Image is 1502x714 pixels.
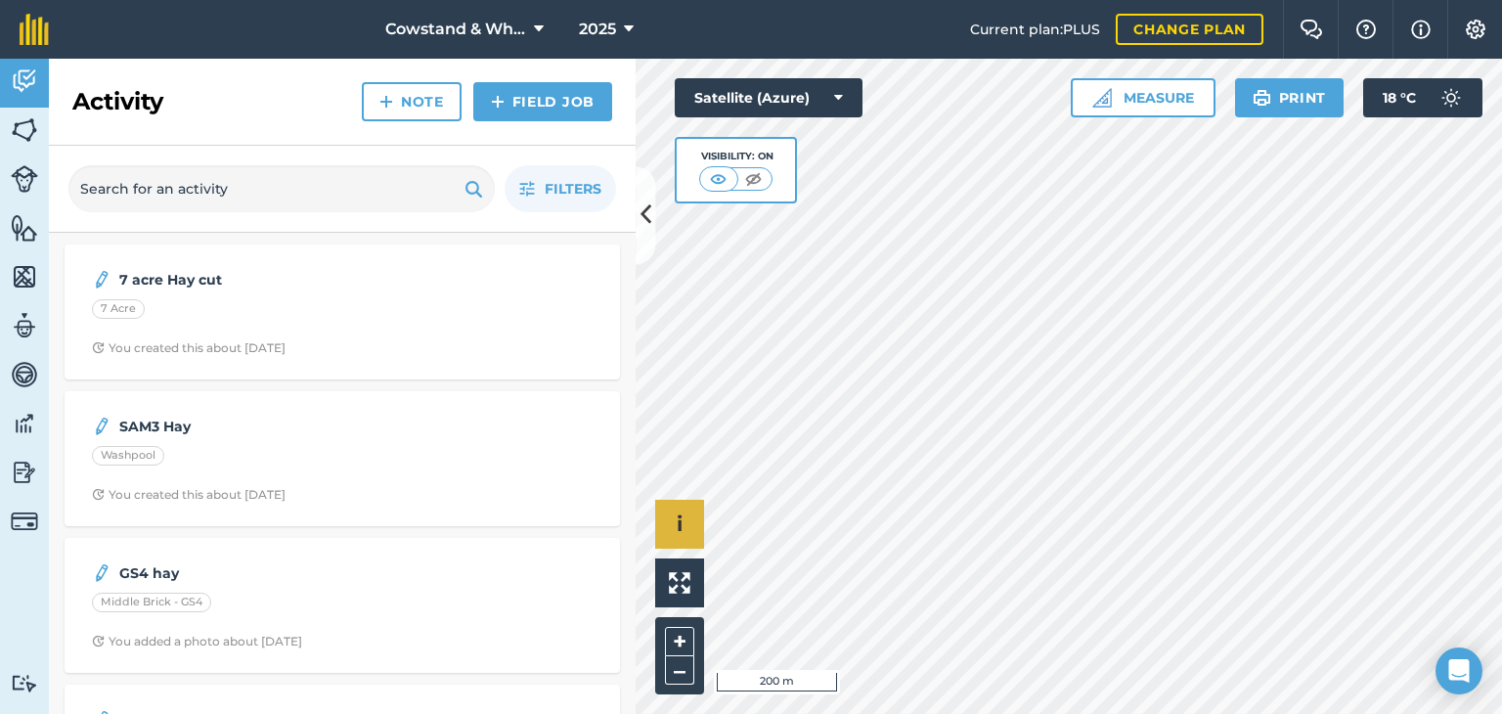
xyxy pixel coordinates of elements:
[665,656,694,685] button: –
[699,149,773,164] div: Visibility: On
[20,14,49,45] img: fieldmargin Logo
[11,165,38,193] img: svg+xml;base64,PD94bWwgdmVyc2lvbj0iMS4wIiBlbmNvZGluZz0idXRmLTgiPz4KPCEtLSBHZW5lcmF0b3I6IEFkb2JlIE...
[1235,78,1345,117] button: Print
[11,67,38,96] img: svg+xml;base64,PD94bWwgdmVyc2lvbj0iMS4wIiBlbmNvZGluZz0idXRmLTgiPz4KPCEtLSBHZW5lcmF0b3I6IEFkb2JlIE...
[72,86,163,117] h2: Activity
[76,256,608,368] a: 7 acre Hay cut7 AcreClock with arrow pointing clockwiseYou created this about [DATE]
[464,177,483,201] img: svg+xml;base64,PHN2ZyB4bWxucz0iaHR0cDovL3d3dy53My5vcmcvMjAwMC9zdmciIHdpZHRoPSIxOSIgaGVpZ2h0PSIyNC...
[385,18,526,41] span: Cowstand & White House
[11,311,38,340] img: svg+xml;base64,PD94bWwgdmVyc2lvbj0iMS4wIiBlbmNvZGluZz0idXRmLTgiPz4KPCEtLSBHZW5lcmF0b3I6IEFkb2JlIE...
[677,512,683,536] span: i
[92,268,111,291] img: svg+xml;base64,PD94bWwgdmVyc2lvbj0iMS4wIiBlbmNvZGluZz0idXRmLTgiPz4KPCEtLSBHZW5lcmF0b3I6IEFkb2JlIE...
[76,550,608,661] a: GS4 hayMiddle Brick - GS4Clock with arrow pointing clockwiseYou added a photo about [DATE]
[1116,14,1263,45] a: Change plan
[675,78,862,117] button: Satellite (Azure)
[1354,20,1378,39] img: A question mark icon
[1363,78,1482,117] button: 18 °C
[119,562,429,584] strong: GS4 hay
[92,299,145,319] div: 7 Acre
[1464,20,1487,39] img: A cog icon
[1411,18,1431,41] img: svg+xml;base64,PHN2ZyB4bWxucz0iaHR0cDovL3d3dy53My5vcmcvMjAwMC9zdmciIHdpZHRoPSIxNyIgaGVpZ2h0PSIxNy...
[970,19,1100,40] span: Current plan : PLUS
[11,360,38,389] img: svg+xml;base64,PD94bWwgdmVyc2lvbj0iMS4wIiBlbmNvZGluZz0idXRmLTgiPz4KPCEtLSBHZW5lcmF0b3I6IEFkb2JlIE...
[11,508,38,535] img: svg+xml;base64,PD94bWwgdmVyc2lvbj0iMS4wIiBlbmNvZGluZz0idXRmLTgiPz4KPCEtLSBHZW5lcmF0b3I6IEFkb2JlIE...
[92,446,164,466] div: Washpool
[68,165,495,212] input: Search for an activity
[11,458,38,487] img: svg+xml;base64,PD94bWwgdmVyc2lvbj0iMS4wIiBlbmNvZGluZz0idXRmLTgiPz4KPCEtLSBHZW5lcmF0b3I6IEFkb2JlIE...
[11,115,38,145] img: svg+xml;base64,PHN2ZyB4bWxucz0iaHR0cDovL3d3dy53My5vcmcvMjAwMC9zdmciIHdpZHRoPSI1NiIgaGVpZ2h0PSI2MC...
[1383,78,1416,117] span: 18 ° C
[665,627,694,656] button: +
[92,635,105,647] img: Clock with arrow pointing clockwise
[76,403,608,514] a: SAM3 HayWashpoolClock with arrow pointing clockwiseYou created this about [DATE]
[579,18,616,41] span: 2025
[505,165,616,212] button: Filters
[473,82,612,121] a: Field Job
[92,561,111,585] img: svg+xml;base64,PD94bWwgdmVyc2lvbj0iMS4wIiBlbmNvZGluZz0idXRmLTgiPz4KPCEtLSBHZW5lcmF0b3I6IEFkb2JlIE...
[92,341,105,354] img: Clock with arrow pointing clockwise
[362,82,462,121] a: Note
[1432,78,1471,117] img: svg+xml;base64,PD94bWwgdmVyc2lvbj0iMS4wIiBlbmNvZGluZz0idXRmLTgiPz4KPCEtLSBHZW5lcmF0b3I6IEFkb2JlIE...
[491,90,505,113] img: svg+xml;base64,PHN2ZyB4bWxucz0iaHR0cDovL3d3dy53My5vcmcvMjAwMC9zdmciIHdpZHRoPSIxNCIgaGVpZ2h0PSIyNC...
[92,634,302,649] div: You added a photo about [DATE]
[11,213,38,243] img: svg+xml;base64,PHN2ZyB4bWxucz0iaHR0cDovL3d3dy53My5vcmcvMjAwMC9zdmciIHdpZHRoPSI1NiIgaGVpZ2h0PSI2MC...
[92,487,286,503] div: You created this about [DATE]
[545,178,601,200] span: Filters
[92,415,111,438] img: svg+xml;base64,PD94bWwgdmVyc2lvbj0iMS4wIiBlbmNvZGluZz0idXRmLTgiPz4KPCEtLSBHZW5lcmF0b3I6IEFkb2JlIE...
[1071,78,1215,117] button: Measure
[706,169,730,189] img: svg+xml;base64,PHN2ZyB4bWxucz0iaHR0cDovL3d3dy53My5vcmcvMjAwMC9zdmciIHdpZHRoPSI1MCIgaGVpZ2h0PSI0MC...
[92,340,286,356] div: You created this about [DATE]
[1092,88,1112,108] img: Ruler icon
[119,416,429,437] strong: SAM3 Hay
[11,409,38,438] img: svg+xml;base64,PD94bWwgdmVyc2lvbj0iMS4wIiBlbmNvZGluZz0idXRmLTgiPz4KPCEtLSBHZW5lcmF0b3I6IEFkb2JlIE...
[655,500,704,549] button: i
[11,262,38,291] img: svg+xml;base64,PHN2ZyB4bWxucz0iaHR0cDovL3d3dy53My5vcmcvMjAwMC9zdmciIHdpZHRoPSI1NiIgaGVpZ2h0PSI2MC...
[379,90,393,113] img: svg+xml;base64,PHN2ZyB4bWxucz0iaHR0cDovL3d3dy53My5vcmcvMjAwMC9zdmciIHdpZHRoPSIxNCIgaGVpZ2h0PSIyNC...
[1300,20,1323,39] img: Two speech bubbles overlapping with the left bubble in the forefront
[92,488,105,501] img: Clock with arrow pointing clockwise
[669,572,690,594] img: Four arrows, one pointing top left, one top right, one bottom right and the last bottom left
[1436,647,1482,694] div: Open Intercom Messenger
[1253,86,1271,110] img: svg+xml;base64,PHN2ZyB4bWxucz0iaHR0cDovL3d3dy53My5vcmcvMjAwMC9zdmciIHdpZHRoPSIxOSIgaGVpZ2h0PSIyNC...
[119,269,429,290] strong: 7 acre Hay cut
[92,593,211,612] div: Middle Brick - GS4
[11,674,38,692] img: svg+xml;base64,PD94bWwgdmVyc2lvbj0iMS4wIiBlbmNvZGluZz0idXRmLTgiPz4KPCEtLSBHZW5lcmF0b3I6IEFkb2JlIE...
[741,169,766,189] img: svg+xml;base64,PHN2ZyB4bWxucz0iaHR0cDovL3d3dy53My5vcmcvMjAwMC9zdmciIHdpZHRoPSI1MCIgaGVpZ2h0PSI0MC...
